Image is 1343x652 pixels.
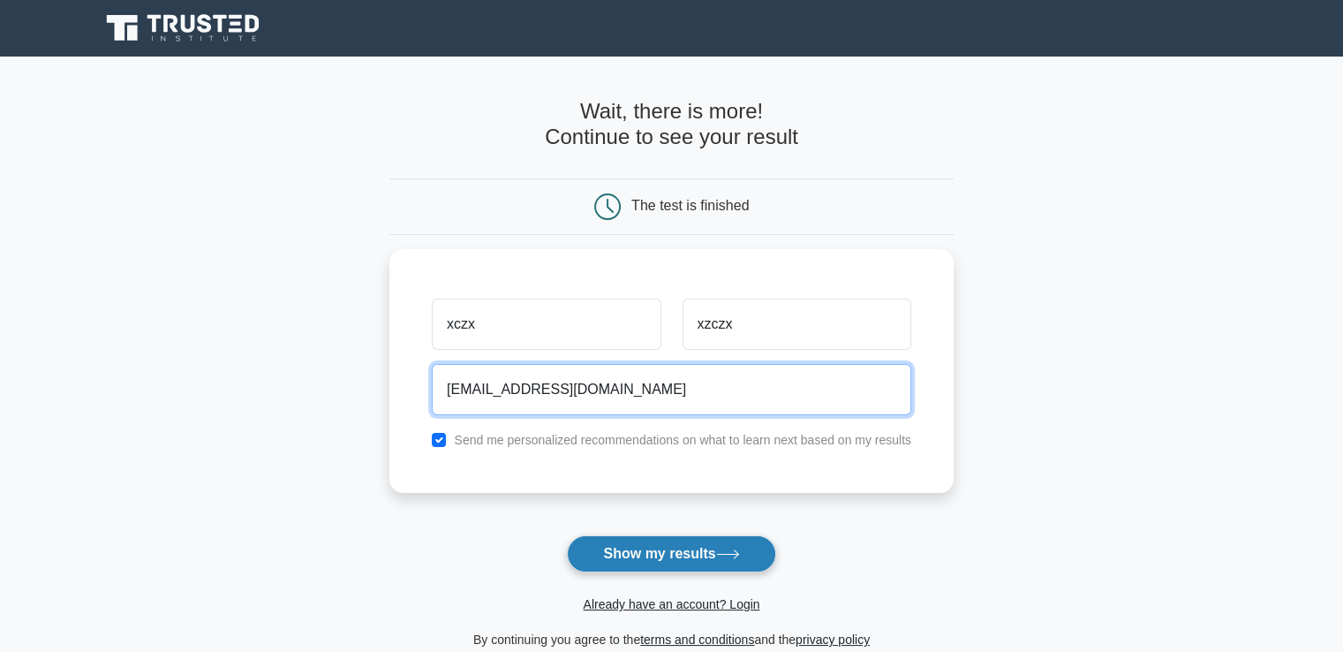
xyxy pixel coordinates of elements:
div: The test is finished [631,198,749,213]
a: terms and conditions [640,633,754,647]
a: privacy policy [796,633,870,647]
input: Last name [683,299,911,350]
div: By continuing you agree to the and the [379,629,964,650]
a: Already have an account? Login [583,597,759,611]
h4: Wait, there is more! Continue to see your result [389,99,954,150]
label: Send me personalized recommendations on what to learn next based on my results [454,433,911,447]
button: Show my results [567,535,775,572]
input: Email [432,364,911,415]
input: First name [432,299,660,350]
